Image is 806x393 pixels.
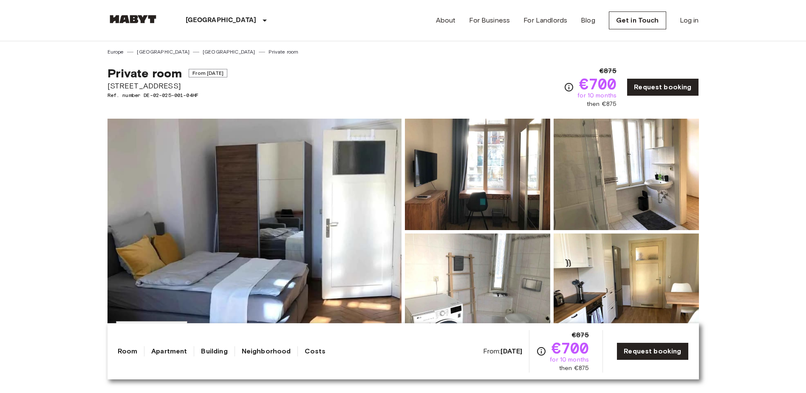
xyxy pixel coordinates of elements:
[186,15,257,26] p: [GEOGRAPHIC_DATA]
[536,346,546,356] svg: Check cost overview for full price breakdown. Please note that discounts apply to new joiners onl...
[554,234,699,345] img: Picture of unit DE-02-025-001-04HF
[107,80,227,91] span: [STREET_ADDRESS]
[579,76,617,91] span: €700
[203,48,255,56] a: [GEOGRAPHIC_DATA]
[554,119,699,230] img: Picture of unit DE-02-025-001-04HF
[107,48,124,56] a: Europe
[483,347,523,356] span: From:
[242,346,291,356] a: Neighborhood
[564,82,574,92] svg: Check cost overview for full price breakdown. Please note that discounts apply to new joiners onl...
[116,321,187,337] button: Show all photos
[551,340,589,356] span: €700
[107,119,402,345] img: Marketing picture of unit DE-02-025-001-04HF
[405,234,550,345] img: Picture of unit DE-02-025-001-04HF
[137,48,189,56] a: [GEOGRAPHIC_DATA]
[572,330,589,340] span: €875
[577,91,617,100] span: for 10 months
[107,66,182,80] span: Private room
[627,78,699,96] a: Request booking
[469,15,510,26] a: For Business
[118,346,138,356] a: Room
[550,356,589,364] span: for 10 months
[151,346,187,356] a: Apartment
[581,15,595,26] a: Blog
[609,11,666,29] a: Get in Touch
[269,48,299,56] a: Private room
[523,15,567,26] a: For Landlords
[405,119,550,230] img: Picture of unit DE-02-025-001-04HF
[600,66,617,76] span: €875
[587,100,617,108] span: then €875
[201,346,227,356] a: Building
[436,15,456,26] a: About
[617,342,688,360] a: Request booking
[559,364,589,373] span: then €875
[107,15,158,23] img: Habyt
[680,15,699,26] a: Log in
[501,347,522,355] b: [DATE]
[305,346,325,356] a: Costs
[189,69,227,77] span: From [DATE]
[107,91,227,99] span: Ref. number DE-02-025-001-04HF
